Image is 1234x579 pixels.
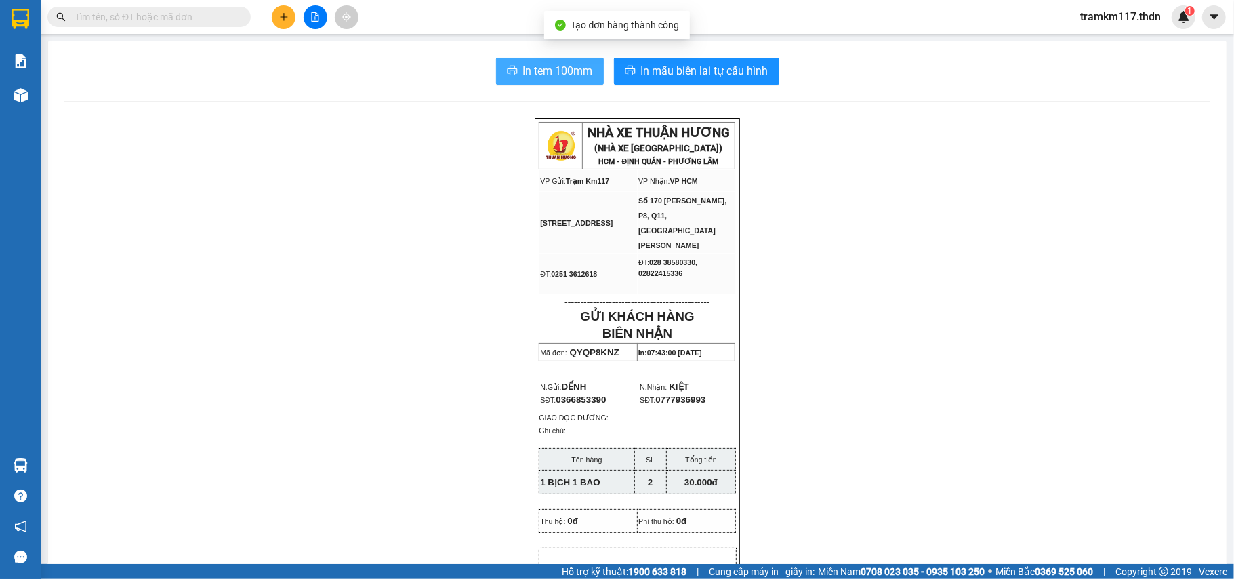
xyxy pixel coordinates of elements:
span: printer [625,65,636,78]
strong: 1900 633 818 [628,566,686,577]
span: 0đ [676,516,687,526]
span: Mã đơn: [540,348,567,357]
span: Miền Bắc [995,564,1093,579]
span: 1 [1187,6,1192,16]
span: SĐT: [640,396,655,404]
span: [STREET_ADDRESS] [540,219,613,227]
span: VP Nhận: [638,177,670,185]
span: message [14,551,27,563]
span: N.Gửi: [540,383,586,391]
span: search [56,12,66,22]
span: 0đ [568,516,579,526]
span: In tem 100mm [523,62,593,79]
span: check-circle [555,20,566,31]
span: ---------------------------------------------- [564,296,709,307]
span: Thu hộ: [540,517,565,525]
span: caret-down [1208,11,1220,23]
button: plus [272,5,295,29]
span: Tổng tiền [685,456,717,464]
input: Tìm tên, số ĐT hoặc mã đơn [75,9,234,24]
span: Hỗ trợ kỹ thuật: [562,564,686,579]
span: 0366853390 [556,395,606,405]
span: copyright [1159,567,1168,576]
span: Trạm Km117 [566,177,609,185]
img: logo [544,129,578,163]
span: notification [14,520,27,533]
span: aim [342,12,351,22]
span: In: [638,348,702,357]
span: 2 [648,477,653,487]
span: Tạo đơn hàng thành công [571,20,680,31]
span: Ghi chú: [539,426,566,435]
span: 30.000đ [684,477,718,487]
strong: GỬI KHÁCH HÀNG [580,309,694,323]
span: 07:43:00 [DATE] [647,348,702,357]
span: SĐT: [540,396,606,404]
img: icon-new-feature [1178,11,1190,23]
span: 0251 3612618 [551,270,597,278]
span: 1 BỊCH 1 BAO [540,477,600,487]
button: caret-down [1202,5,1226,29]
img: logo-vxr [12,9,29,29]
span: DẾNH [562,382,587,392]
button: printerIn mẫu biên lai tự cấu hình [614,58,779,85]
button: aim [335,5,358,29]
span: VP HCM [670,177,698,185]
button: file-add [304,5,327,29]
span: | [1103,564,1105,579]
span: 0777936993 [655,395,705,405]
span: Số 170 [PERSON_NAME], P8, Q11, [GEOGRAPHIC_DATA][PERSON_NAME] [638,197,726,249]
strong: 0708 023 035 - 0935 103 250 [861,566,985,577]
span: Cung cấp máy in - giấy in: [709,564,815,579]
strong: 0369 525 060 [1035,566,1093,577]
span: ⚪️ [988,569,992,574]
strong: NHÀ XE THUẬN HƯƠNG [588,125,730,140]
img: solution-icon [14,54,28,68]
span: 028 38580330, 02822415336 [638,258,697,277]
strong: (NHÀ XE [GEOGRAPHIC_DATA]) [595,143,723,153]
span: Miền Nam [818,564,985,579]
span: GIAO DỌC ĐƯỜNG: [539,414,609,422]
span: tramkm117.thdn [1069,8,1172,25]
button: printerIn tem 100mm [496,58,604,85]
span: plus [279,12,289,22]
span: ĐT: [540,270,551,278]
span: KIỆT [669,382,688,392]
img: warehouse-icon [14,458,28,473]
span: Phí thu hộ: [638,517,674,525]
sup: 1 [1185,6,1195,16]
span: In mẫu biên lai tự cấu hình [641,62,768,79]
span: VP Gửi: [540,177,566,185]
span: printer [507,65,518,78]
strong: BIÊN NHẬN [602,326,672,340]
strong: HCM - ĐỊNH QUÁN - PHƯƠNG LÂM [599,157,719,166]
span: SL [646,456,655,464]
span: | [697,564,699,579]
span: N.Nhận: [640,383,667,391]
span: question-circle [14,490,27,502]
span: ĐT: [638,258,649,266]
span: Tên hàng [571,456,602,464]
img: warehouse-icon [14,88,28,102]
span: QYQP8KNZ [570,347,619,357]
span: file-add [310,12,320,22]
